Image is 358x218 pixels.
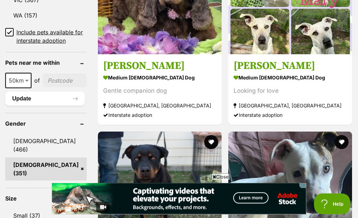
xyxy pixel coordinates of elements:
[34,77,40,85] span: of
[335,135,349,149] button: favourite
[5,8,87,23] a: WA (157)
[5,158,87,181] a: [DEMOGRAPHIC_DATA] (351)
[5,28,87,45] a: Include pets available for interstate adoption
[314,194,351,215] iframe: Help Scout Beacon - Open
[234,73,347,83] strong: medium [DEMOGRAPHIC_DATA] Dog
[5,92,85,106] button: Update
[234,101,347,111] strong: [GEOGRAPHIC_DATA], [GEOGRAPHIC_DATA]
[6,76,31,86] span: 50km
[228,54,352,125] a: [PERSON_NAME] medium [DEMOGRAPHIC_DATA] Dog Looking for love [GEOGRAPHIC_DATA], [GEOGRAPHIC_DATA]...
[98,54,222,125] a: [PERSON_NAME] medium [DEMOGRAPHIC_DATA] Dog Gentle companion dog [GEOGRAPHIC_DATA], [GEOGRAPHIC_D...
[211,173,230,180] span: Close
[234,86,347,96] div: Looking for love
[103,86,216,96] div: Gentle companion dog
[16,28,87,45] span: Include pets available for interstate adoption
[5,73,31,89] span: 50km
[103,101,216,111] strong: [GEOGRAPHIC_DATA], [GEOGRAPHIC_DATA]
[52,183,306,215] iframe: Advertisement
[234,111,347,120] div: Interstate adoption
[5,60,87,66] header: Pets near me within
[103,111,216,120] div: Interstate adoption
[204,135,218,149] button: favourite
[103,73,216,83] strong: medium [DEMOGRAPHIC_DATA] Dog
[5,196,87,202] header: Size
[43,74,87,87] input: postcode
[234,59,347,73] h3: [PERSON_NAME]
[5,121,87,127] header: Gender
[103,59,216,73] h3: [PERSON_NAME]
[5,134,87,157] a: [DEMOGRAPHIC_DATA] (466)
